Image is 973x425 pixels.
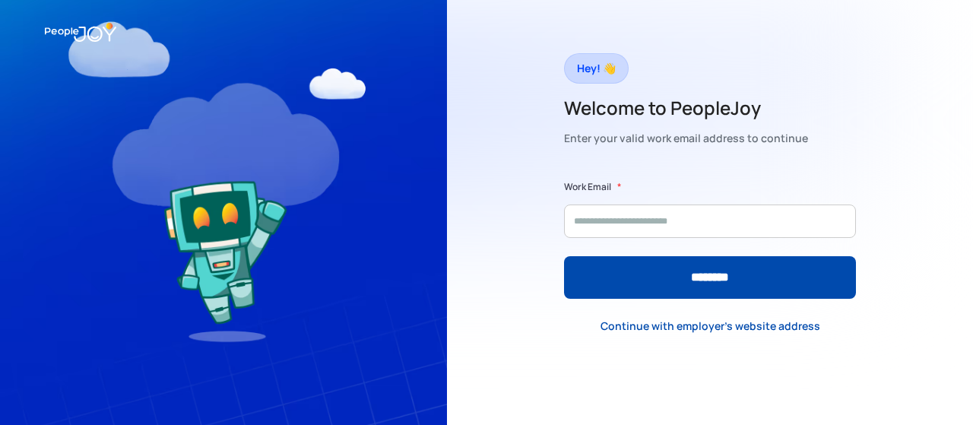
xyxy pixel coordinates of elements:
a: Continue with employer's website address [588,310,832,341]
form: Form [564,179,856,299]
h2: Welcome to PeopleJoy [564,96,808,120]
label: Work Email [564,179,611,195]
div: Enter your valid work email address to continue [564,128,808,149]
div: Hey! 👋 [577,58,616,79]
div: Continue with employer's website address [601,319,820,334]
